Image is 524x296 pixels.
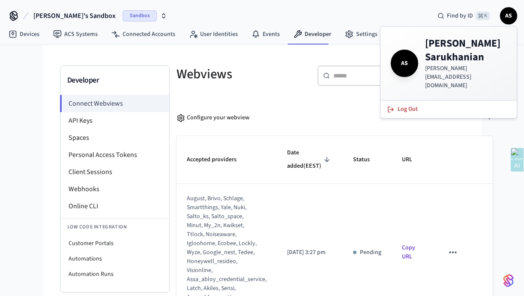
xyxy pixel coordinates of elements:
a: Copy URL [402,243,415,261]
span: ⌘ K [476,12,490,20]
p: [DATE] 3:27 pm [287,248,332,257]
span: [PERSON_NAME]'s Sandbox [33,11,116,21]
a: Settings [338,27,384,42]
li: Automation Runs [60,266,169,282]
img: SeamLogoGradient.69752ec5.svg [503,274,514,287]
a: Connected Accounts [105,27,182,42]
button: AS [500,7,517,24]
button: Log Out [382,102,515,116]
div: Find by ID⌘ K [431,8,497,24]
li: Spaces [60,129,169,146]
li: Online CLI [60,198,169,215]
li: Low Code Integration [60,218,169,236]
p: Pending [360,248,381,257]
h3: Developer [67,74,162,86]
p: [PERSON_NAME][EMAIL_ADDRESS][DOMAIN_NAME] [425,64,506,90]
a: Events [245,27,287,42]
span: AS [501,8,516,24]
h4: [PERSON_NAME] Sarukhanian [425,37,506,64]
span: AS [392,51,416,75]
li: Automations [60,251,169,266]
li: Client Sessions [60,163,169,181]
li: API Keys [60,112,169,129]
a: Developer [287,27,338,42]
div: Configure your webview [177,113,249,122]
span: Date added(EEST) [287,146,332,173]
button: Configure your webview [177,107,493,129]
li: Connect Webviews [60,95,169,112]
span: Find by ID [447,12,473,20]
span: Accepted providers [187,153,248,166]
span: Sandbox [123,10,157,21]
a: Devices [2,27,46,42]
a: ACS Systems [46,27,105,42]
li: Personal Access Tokens [60,146,169,163]
span: Status [353,153,381,166]
span: URL [402,153,423,166]
li: Customer Portals [60,236,169,251]
h5: Webviews [177,65,307,83]
a: User Identities [182,27,245,42]
li: Webhooks [60,181,169,198]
